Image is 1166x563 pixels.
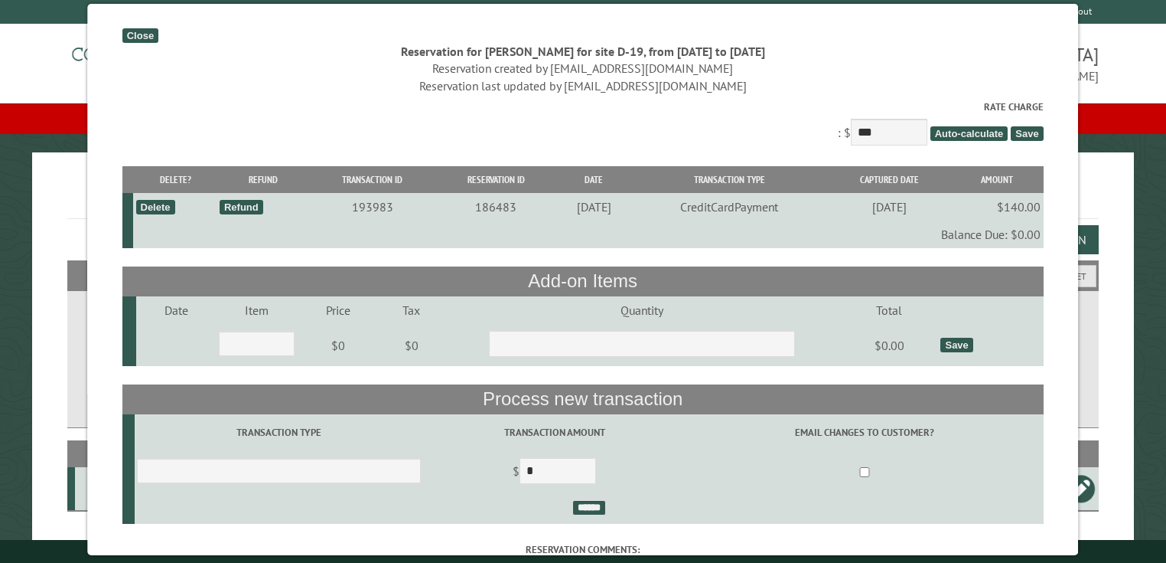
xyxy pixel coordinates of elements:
[136,200,175,214] div: Delete
[380,324,444,367] td: $0
[122,267,1044,296] th: Add-on Items
[137,425,421,440] label: Transaction Type
[298,296,380,324] td: Price
[631,166,827,193] th: Transaction Type
[556,193,631,221] td: [DATE]
[1011,126,1044,141] span: Save
[75,440,170,467] th: Site
[122,77,1044,94] div: Reservation last updated by [EMAIL_ADDRESS][DOMAIN_NAME]
[841,296,939,324] td: Total
[67,30,259,90] img: Campground Commander
[841,324,939,367] td: $0.00
[220,200,263,214] div: Refund
[122,100,1044,149] div: : $
[67,177,1099,219] h1: Reservations
[310,193,436,221] td: 193983
[310,166,436,193] th: Transaction ID
[436,166,557,193] th: Reservation ID
[136,296,217,324] td: Date
[81,481,168,496] div: D-19
[828,166,951,193] th: Captured Date
[122,100,1044,114] label: Rate Charge
[951,193,1044,221] td: $140.00
[298,324,380,367] td: $0
[556,166,631,193] th: Date
[930,126,1008,141] span: Auto-calculate
[436,193,557,221] td: 186483
[134,166,217,193] th: Delete?
[134,221,1044,248] td: Balance Due: $0.00
[67,260,1099,290] h2: Filters
[941,338,973,352] div: Save
[122,43,1044,60] div: Reservation for [PERSON_NAME] for site D-19, from [DATE] to [DATE]
[122,385,1044,414] th: Process new transaction
[951,166,1044,193] th: Amount
[424,451,686,494] td: $
[380,296,444,324] td: Tax
[426,425,684,440] label: Transaction Amount
[122,60,1044,77] div: Reservation created by [EMAIL_ADDRESS][DOMAIN_NAME]
[497,546,669,556] small: © Campground Commander LLC. All rights reserved.
[689,425,1041,440] label: Email changes to customer?
[217,296,297,324] td: Item
[122,28,158,43] div: Close
[217,166,309,193] th: Refund
[443,296,840,324] td: Quantity
[828,193,951,221] td: [DATE]
[631,193,827,221] td: CreditCardPayment
[122,542,1044,557] label: Reservation comments:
